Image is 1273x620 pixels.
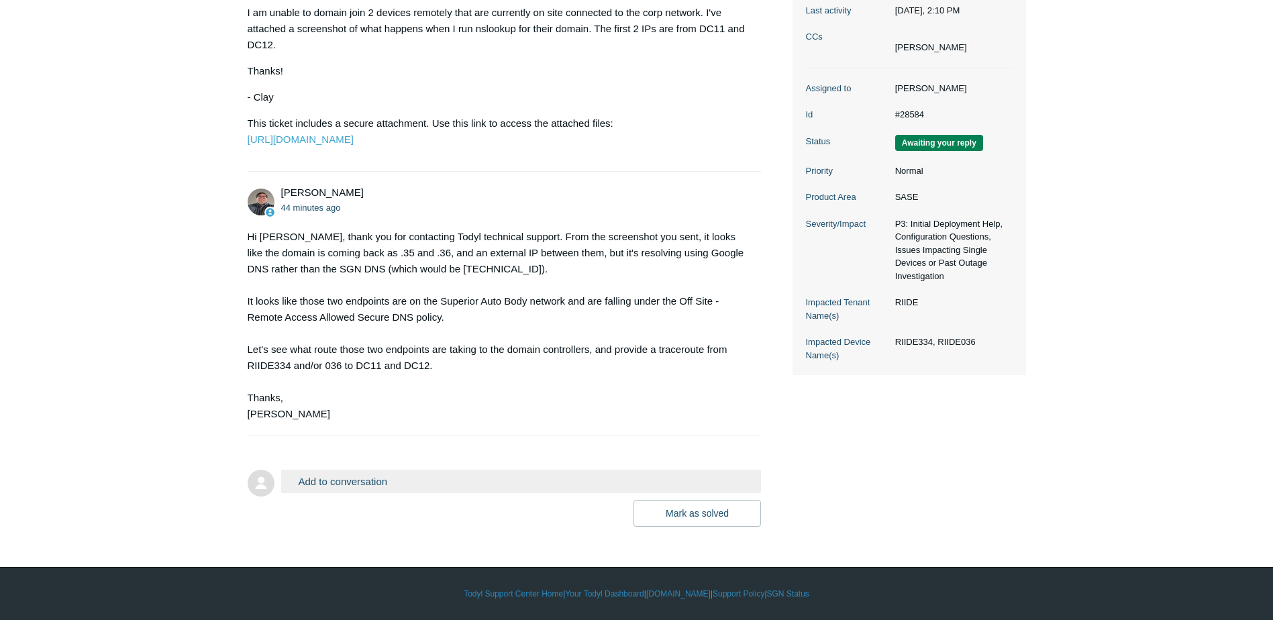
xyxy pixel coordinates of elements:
p: I am unable to domain join 2 devices remotely that are currently on site connected to the corp ne... [248,5,748,53]
span: Matt Robinson [281,187,364,198]
p: This ticket includes a secure attachment. Use this link to access the attached files: [248,115,748,148]
dt: Impacted Device Name(s) [806,335,888,362]
time: 10/01/2025, 14:10 [281,203,341,213]
dt: Id [806,108,888,121]
dt: Priority [806,164,888,178]
dd: Normal [888,164,1013,178]
dd: RIIDE [888,296,1013,309]
p: Thanks! [248,63,748,79]
div: | | | | [248,588,1026,600]
dt: Assigned to [806,82,888,95]
a: Todyl Support Center Home [464,588,563,600]
button: Mark as solved [633,500,761,527]
dd: RIIDE334, RIIDE036 [888,335,1013,349]
a: [DOMAIN_NAME] [646,588,711,600]
dt: Status [806,135,888,148]
a: SGN Status [767,588,809,600]
a: [URL][DOMAIN_NAME] [248,134,354,145]
li: Erik Hjelte [895,41,967,54]
dt: CCs [806,30,888,44]
dd: #28584 [888,108,1013,121]
dt: Last activity [806,4,888,17]
dt: Impacted Tenant Name(s) [806,296,888,322]
a: Support Policy [713,588,764,600]
dd: [PERSON_NAME] [888,82,1013,95]
dt: Product Area [806,191,888,204]
dt: Severity/Impact [806,217,888,231]
a: Your Todyl Dashboard [565,588,644,600]
time: 10/01/2025, 14:10 [895,5,960,15]
dd: P3: Initial Deployment Help, Configuration Questions, Issues Impacting Single Devices or Past Out... [888,217,1013,283]
p: - Clay [248,89,748,105]
span: We are waiting for you to respond [895,135,983,151]
button: Add to conversation [281,470,762,493]
dd: SASE [888,191,1013,204]
div: Hi [PERSON_NAME], thank you for contacting Todyl technical support. From the screenshot you sent,... [248,229,748,422]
